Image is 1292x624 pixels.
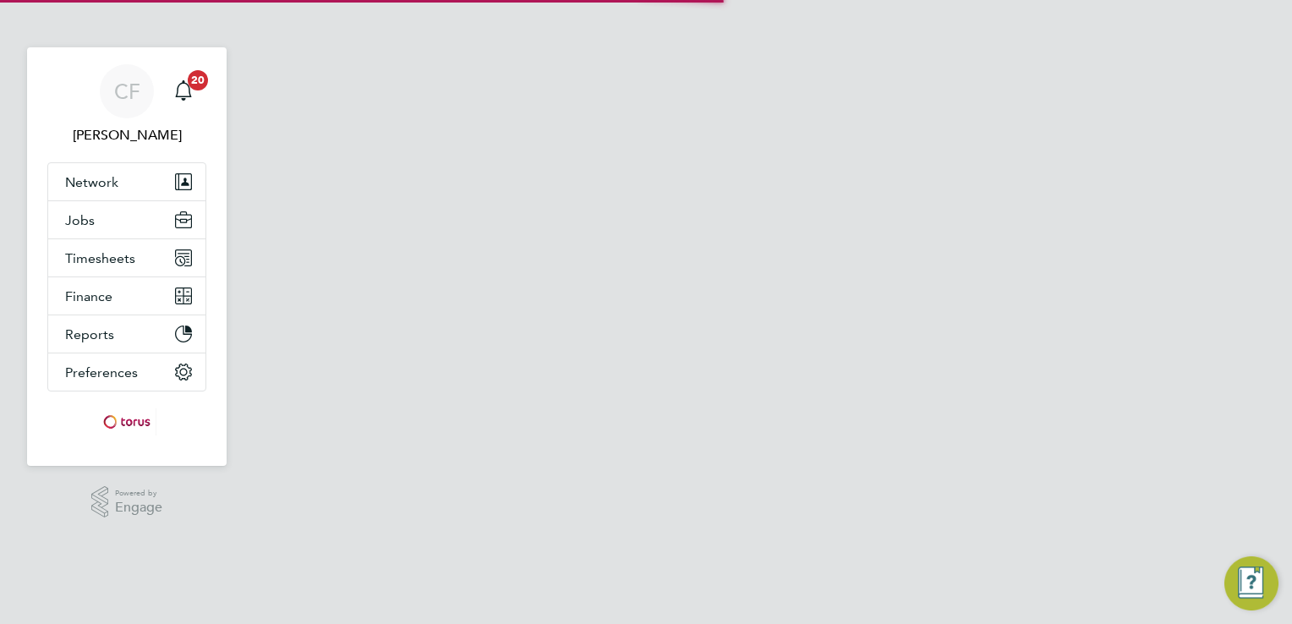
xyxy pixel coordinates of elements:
[65,288,112,304] span: Finance
[188,70,208,90] span: 20
[48,163,205,200] button: Network
[65,212,95,228] span: Jobs
[48,353,205,391] button: Preferences
[65,250,135,266] span: Timesheets
[65,364,138,380] span: Preferences
[47,64,206,145] a: CF[PERSON_NAME]
[65,326,114,342] span: Reports
[167,64,200,118] a: 20
[91,486,163,518] a: Powered byEngage
[48,239,205,276] button: Timesheets
[27,47,227,466] nav: Main navigation
[48,277,205,315] button: Finance
[115,486,162,501] span: Powered by
[115,501,162,515] span: Engage
[47,408,206,435] a: Go to home page
[1224,556,1278,610] button: Engage Resource Center
[47,125,206,145] span: Catherine Fearon
[48,315,205,353] button: Reports
[65,174,118,190] span: Network
[97,408,156,435] img: torus-logo-retina.png
[48,201,205,238] button: Jobs
[114,80,140,102] span: CF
